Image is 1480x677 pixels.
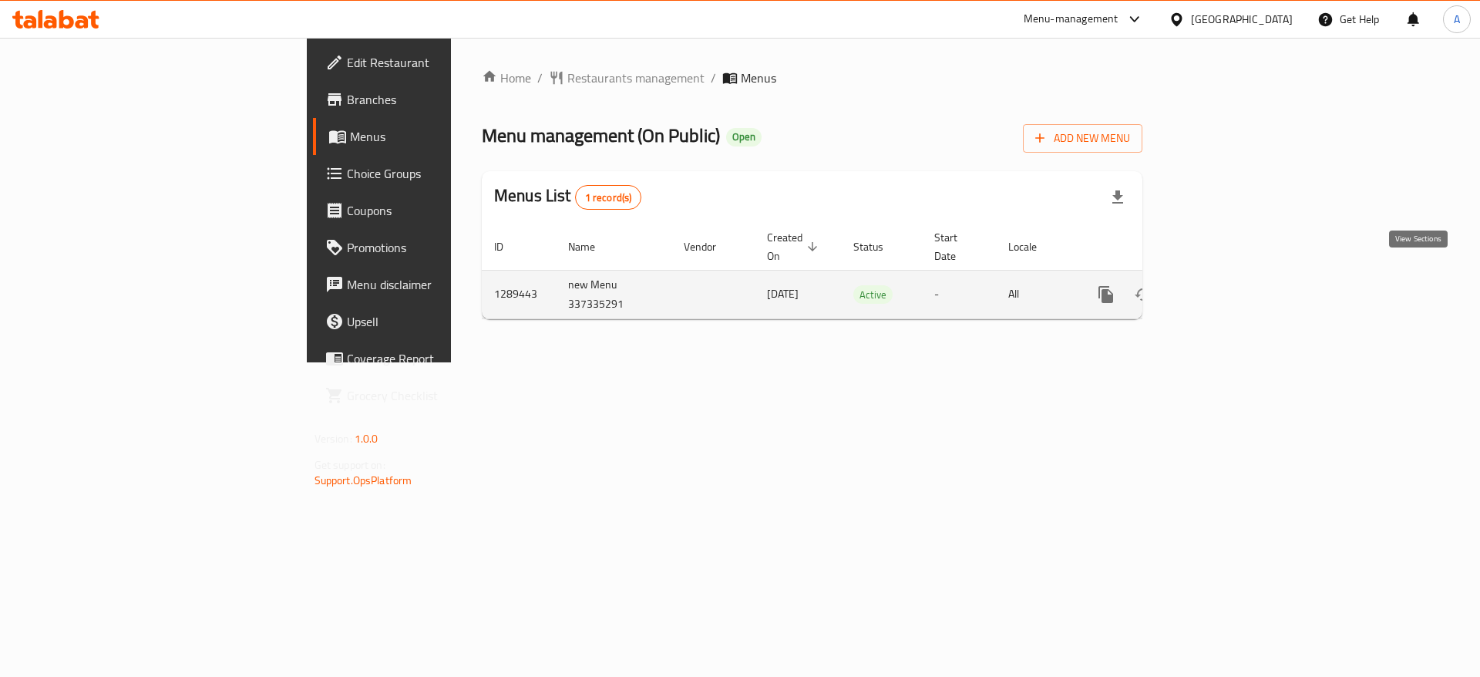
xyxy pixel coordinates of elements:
[575,185,642,210] div: Total records count
[711,69,716,87] li: /
[556,270,671,318] td: new Menu 337335291
[684,237,736,256] span: Vendor
[934,228,977,265] span: Start Date
[314,455,385,475] span: Get support on:
[726,128,762,147] div: Open
[482,118,720,153] span: Menu management ( On Public )
[549,69,705,87] a: Restaurants management
[576,190,641,205] span: 1 record(s)
[313,118,554,155] a: Menus
[355,429,378,449] span: 1.0.0
[1024,10,1118,29] div: Menu-management
[1035,129,1130,148] span: Add New Menu
[568,237,615,256] span: Name
[494,237,523,256] span: ID
[347,90,542,109] span: Branches
[1125,276,1162,313] button: Change Status
[313,81,554,118] a: Branches
[853,285,893,304] div: Active
[726,130,762,143] span: Open
[313,303,554,340] a: Upsell
[494,184,641,210] h2: Menus List
[1191,11,1293,28] div: [GEOGRAPHIC_DATA]
[1008,237,1057,256] span: Locale
[347,238,542,257] span: Promotions
[1023,124,1142,153] button: Add New Menu
[313,266,554,303] a: Menu disclaimer
[347,386,542,405] span: Grocery Checklist
[1088,276,1125,313] button: more
[313,340,554,377] a: Coverage Report
[1099,179,1136,216] div: Export file
[347,164,542,183] span: Choice Groups
[347,349,542,368] span: Coverage Report
[996,270,1075,318] td: All
[767,284,799,304] span: [DATE]
[313,44,554,81] a: Edit Restaurant
[347,312,542,331] span: Upsell
[922,270,996,318] td: -
[350,127,542,146] span: Menus
[347,53,542,72] span: Edit Restaurant
[767,228,822,265] span: Created On
[1075,224,1248,271] th: Actions
[853,286,893,304] span: Active
[314,429,352,449] span: Version:
[482,224,1248,319] table: enhanced table
[313,377,554,414] a: Grocery Checklist
[482,69,1142,87] nav: breadcrumb
[1454,11,1460,28] span: A
[347,275,542,294] span: Menu disclaimer
[741,69,776,87] span: Menus
[853,237,903,256] span: Status
[567,69,705,87] span: Restaurants management
[313,155,554,192] a: Choice Groups
[313,229,554,266] a: Promotions
[347,201,542,220] span: Coupons
[314,470,412,490] a: Support.OpsPlatform
[313,192,554,229] a: Coupons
